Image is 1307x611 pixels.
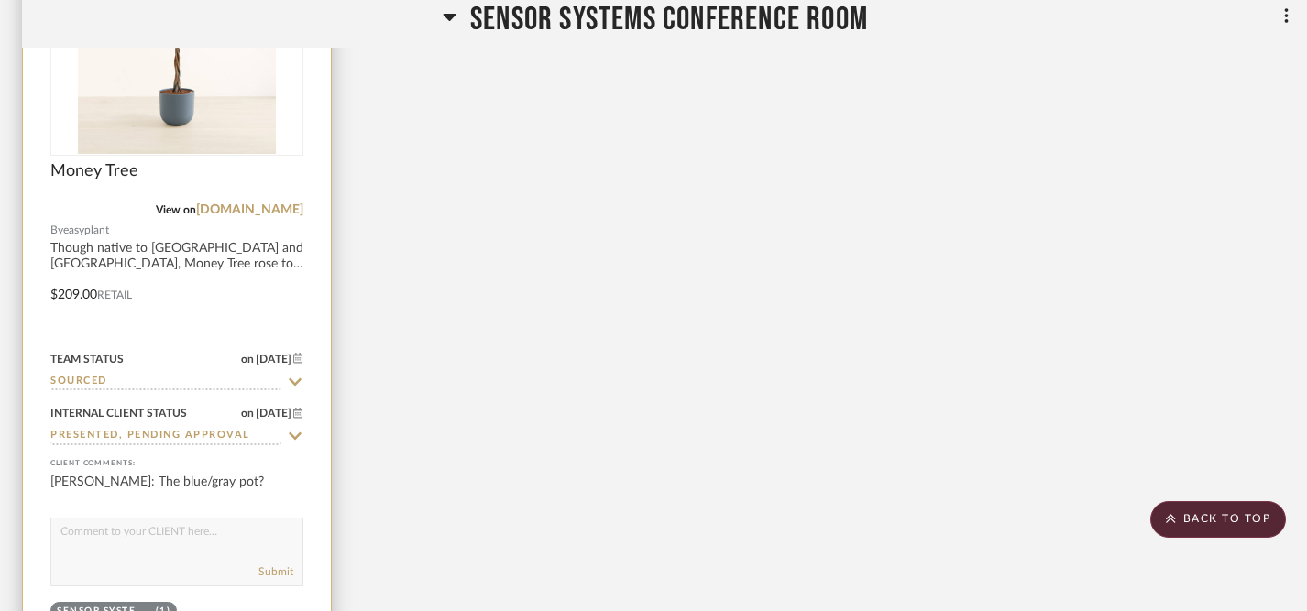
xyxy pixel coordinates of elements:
span: View on [156,204,196,215]
span: easyplant [63,222,109,239]
div: Internal Client Status [50,405,187,421]
span: on [241,408,254,419]
div: Team Status [50,351,124,367]
button: Submit [258,563,293,580]
span: [DATE] [254,353,293,366]
a: [DOMAIN_NAME] [196,203,303,216]
div: [PERSON_NAME]: The blue/gray pot? [50,473,303,509]
span: Money Tree [50,161,138,181]
scroll-to-top-button: BACK TO TOP [1150,501,1286,538]
span: on [241,354,254,365]
span: By [50,222,63,239]
span: [DATE] [254,407,293,420]
input: Type to Search… [50,428,281,445]
input: Type to Search… [50,374,281,391]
